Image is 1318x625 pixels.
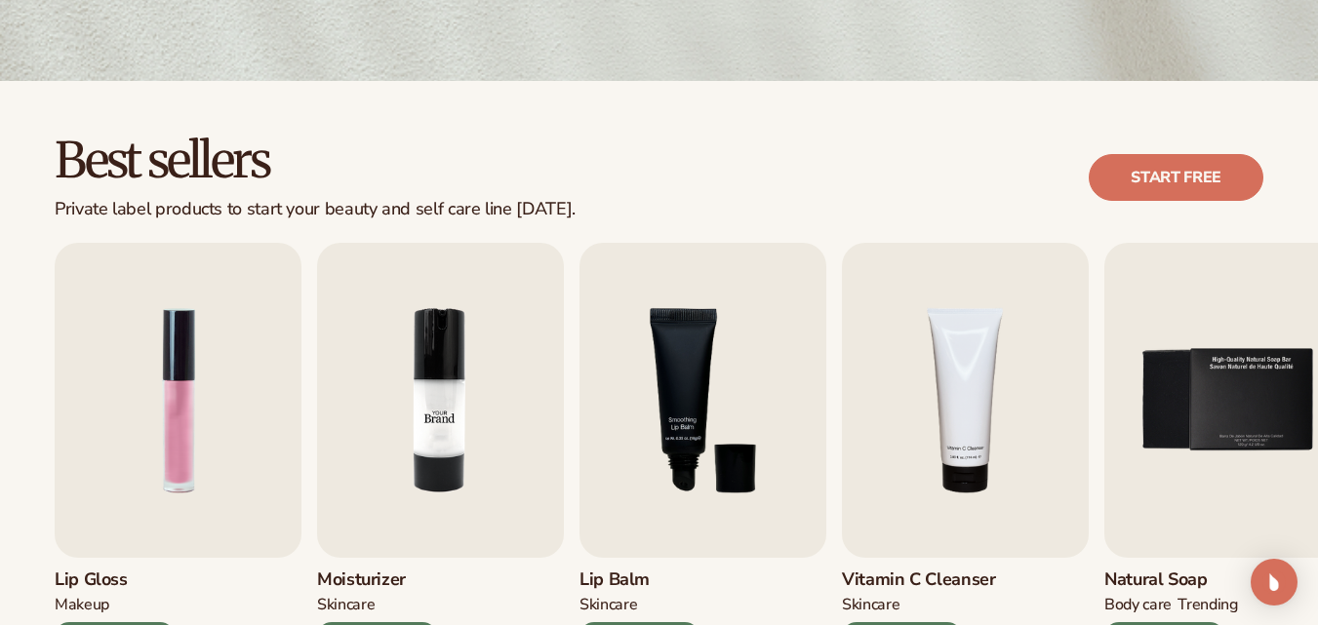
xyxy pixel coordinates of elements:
div: SKINCARE [317,595,375,615]
div: BODY Care [1104,595,1172,615]
div: Open Intercom Messenger [1251,559,1298,605]
h3: Natural Soap [1104,569,1238,591]
img: Shopify Image 6 [317,243,564,558]
div: MAKEUP [55,595,109,615]
div: Skincare [842,595,899,615]
div: SKINCARE [579,595,637,615]
h2: Best sellers [55,136,576,187]
div: TRENDING [1178,595,1237,615]
h3: Moisturizer [317,569,437,591]
h3: Lip Balm [579,569,699,591]
h3: Lip Gloss [55,569,175,591]
a: Start free [1089,154,1263,201]
h3: Vitamin C Cleanser [842,569,996,591]
div: Private label products to start your beauty and self care line [DATE]. [55,199,576,220]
